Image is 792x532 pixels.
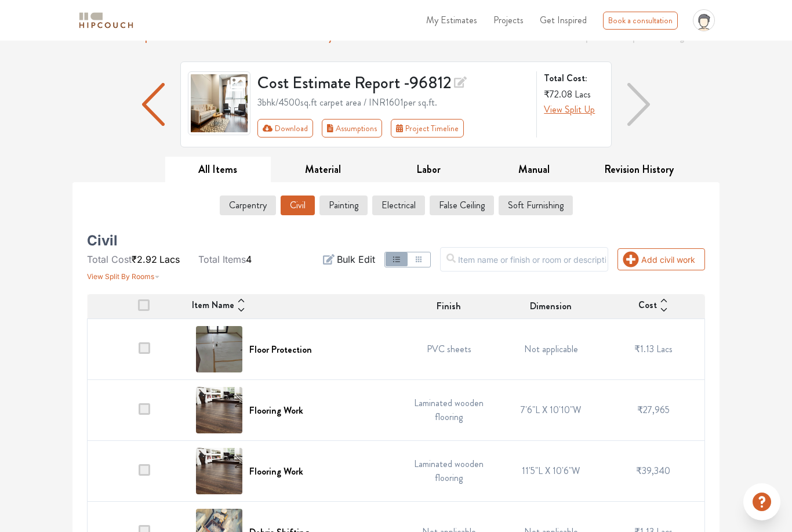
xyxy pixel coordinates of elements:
div: 3bhk / 4500 sq.ft carpet area / INR 1601 per sq.ft. [257,96,530,110]
span: Cost [638,298,657,314]
span: ₹72.08 [544,88,572,101]
button: All Items [165,157,271,183]
div: First group [257,119,473,137]
td: 7'6"L X 10'10"W [500,380,602,441]
input: Item name or finish or room or description [440,247,608,272]
div: Book a consultation [603,12,678,30]
button: Download [257,119,314,137]
img: Flooring Work [196,448,242,494]
h6: Floor Protection [249,344,312,355]
img: Flooring Work [196,387,242,433]
img: arrow right [627,83,651,126]
span: Lacs [575,88,591,101]
span: Projects [493,13,524,27]
h3: Cost Estimate Report - 96812 [257,71,530,93]
strong: Total Cost: [544,71,602,85]
button: Bulk Edit [323,252,375,266]
span: Total Items [198,254,246,265]
img: Floor Protection [196,326,242,372]
img: logo-horizontal.svg [77,10,135,31]
img: gallery [188,71,250,135]
h5: Civil [87,236,118,245]
span: Bulk Edit [337,252,375,266]
button: Add civil work [617,248,705,270]
h6: Flooring Work [249,405,303,416]
span: Dimension [530,299,572,313]
td: Laminated wooden flooring [398,441,500,502]
button: Manual [481,157,587,183]
button: Material [271,157,376,183]
span: ₹2.92 [132,254,157,265]
img: arrow left [142,83,165,126]
h6: Flooring Work [249,466,303,477]
button: Carpentry [220,196,276,215]
li: 4 [198,252,252,266]
div: Toolbar with button groups [257,119,530,137]
span: Lacs [656,342,673,356]
td: Laminated wooden flooring [398,380,500,441]
button: Labor [376,157,481,183]
span: Lacs [159,254,180,265]
button: Project Timeline [391,119,464,137]
span: View Split By Rooms [87,272,154,281]
span: ₹1.13 [634,342,654,356]
span: Finish [437,299,461,313]
span: My Estimates [426,13,477,27]
button: View Split Up [544,103,595,117]
button: Civil [281,196,315,215]
span: Get Inspired [540,13,587,27]
button: False Ceiling [430,196,494,215]
span: View Split Up [544,103,595,116]
span: ₹39,340 [636,464,670,477]
span: Item Name [192,298,234,314]
span: Total Cost [87,254,132,265]
td: Not applicable [500,319,602,380]
button: Painting [319,196,368,215]
button: View Split By Rooms [87,266,160,283]
button: Assumptions [322,119,382,137]
button: Soft Furnishing [499,196,573,215]
td: 11'5"L X 10'6"W [500,441,602,502]
td: PVC sheets [398,319,500,380]
button: Revision History [586,157,692,183]
span: ₹27,965 [637,403,670,417]
button: Electrical [372,196,425,215]
span: logo-horizontal.svg [77,8,135,34]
